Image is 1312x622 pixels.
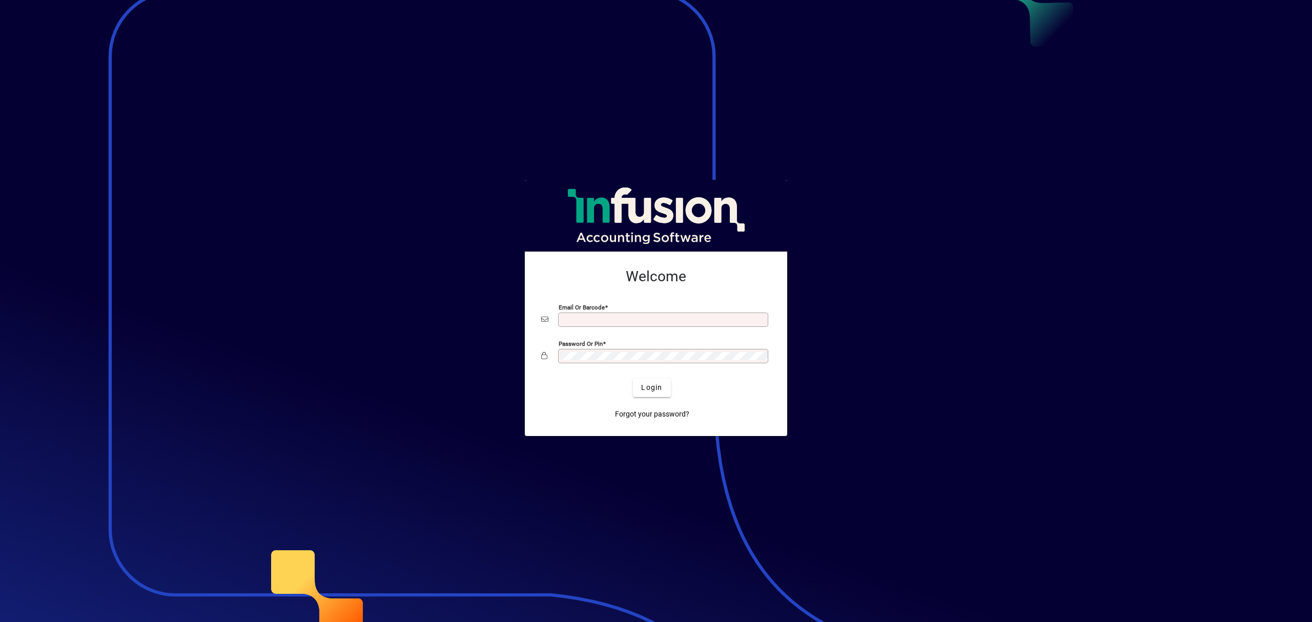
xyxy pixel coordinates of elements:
button: Login [633,379,670,397]
mat-label: Password or Pin [559,340,603,347]
a: Forgot your password? [611,405,693,424]
span: Login [641,382,662,393]
h2: Welcome [541,268,771,285]
mat-label: Email or Barcode [559,303,605,310]
span: Forgot your password? [615,409,689,420]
